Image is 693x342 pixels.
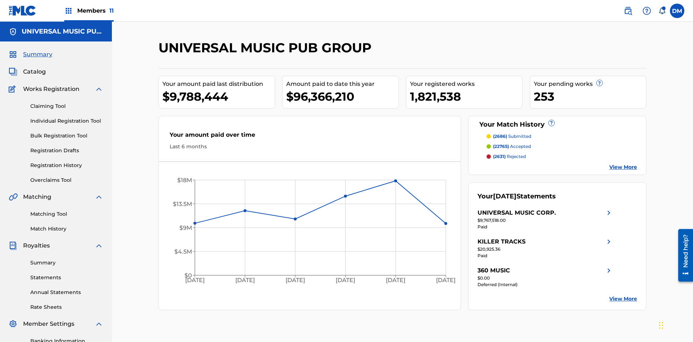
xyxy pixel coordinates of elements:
[95,241,103,250] img: expand
[95,320,103,328] img: expand
[478,237,613,259] a: KILLER TRACKSright chevron icon$20,925.36Paid
[30,102,103,110] a: Claiming Tool
[286,88,398,105] div: $96,366,210
[478,246,613,253] div: $20,925.36
[487,143,637,150] a: (22765) accepted
[9,27,17,36] img: Accounts
[478,253,613,259] div: Paid
[410,88,522,105] div: 1,821,538
[9,320,17,328] img: Member Settings
[30,210,103,218] a: Matching Tool
[30,225,103,233] a: Match History
[436,277,456,284] tspan: [DATE]
[95,193,103,201] img: expand
[336,277,355,284] tspan: [DATE]
[534,80,646,88] div: Your pending works
[478,275,613,281] div: $0.00
[9,50,52,59] a: SummarySummary
[30,274,103,281] a: Statements
[9,5,36,16] img: MLC Logo
[605,266,613,275] img: right chevron icon
[640,4,654,18] div: Help
[642,6,651,15] img: help
[170,131,450,143] div: Your amount paid over time
[173,201,192,207] tspan: $13.5M
[659,315,663,336] div: Drag
[478,237,526,246] div: KILLER TRACKS
[30,289,103,296] a: Annual Statements
[597,80,602,86] span: ?
[493,192,517,200] span: [DATE]
[9,241,17,250] img: Royalties
[493,153,526,160] p: rejected
[162,88,275,105] div: $9,788,444
[30,303,103,311] a: Rate Sheets
[410,80,522,88] div: Your registered works
[493,133,531,140] p: submitted
[162,80,275,88] div: Your amount paid last distribution
[184,272,192,279] tspan: $0
[534,88,646,105] div: 253
[9,85,18,93] img: Works Registration
[30,147,103,154] a: Registration Drafts
[158,40,375,56] h2: UNIVERSAL MUSIC PUB GROUP
[670,4,684,18] div: User Menu
[23,193,51,201] span: Matching
[286,80,398,88] div: Amount paid to date this year
[478,224,613,230] div: Paid
[487,133,637,140] a: (2686) submitted
[30,176,103,184] a: Overclaims Tool
[478,217,613,224] div: $9,767,518.00
[286,277,305,284] tspan: [DATE]
[23,67,46,76] span: Catalog
[493,154,506,159] span: (2631)
[23,50,52,59] span: Summary
[621,4,635,18] a: Public Search
[493,133,507,139] span: (2686)
[673,226,693,285] iframe: Resource Center
[22,27,103,36] h5: UNIVERSAL MUSIC PUB GROUP
[386,277,405,284] tspan: [DATE]
[609,295,637,303] a: View More
[478,120,637,130] div: Your Match History
[9,67,17,76] img: Catalog
[30,117,103,125] a: Individual Registration Tool
[478,209,556,217] div: UNIVERSAL MUSIC CORP.
[64,6,73,15] img: Top Rightsholders
[478,209,613,230] a: UNIVERSAL MUSIC CORP.right chevron icon$9,767,518.00Paid
[185,277,205,284] tspan: [DATE]
[235,277,255,284] tspan: [DATE]
[657,307,693,342] iframe: Chat Widget
[177,177,192,184] tspan: $18M
[174,248,192,255] tspan: $4.5M
[493,144,509,149] span: (22765)
[23,85,79,93] span: Works Registration
[549,120,554,126] span: ?
[478,192,556,201] div: Your Statements
[9,193,18,201] img: Matching
[658,7,666,14] div: Notifications
[9,67,46,76] a: CatalogCatalog
[9,50,17,59] img: Summary
[478,281,613,288] div: Deferred (Internal)
[493,143,531,150] p: accepted
[23,320,74,328] span: Member Settings
[109,7,114,14] span: 11
[170,143,450,150] div: Last 6 months
[605,237,613,246] img: right chevron icon
[478,266,510,275] div: 360 MUSIC
[487,153,637,160] a: (2631) rejected
[30,259,103,267] a: Summary
[478,266,613,288] a: 360 MUSICright chevron icon$0.00Deferred (Internal)
[30,132,103,140] a: Bulk Registration Tool
[30,162,103,169] a: Registration History
[23,241,50,250] span: Royalties
[624,6,632,15] img: search
[77,6,114,15] span: Members
[609,163,637,171] a: View More
[605,209,613,217] img: right chevron icon
[95,85,103,93] img: expand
